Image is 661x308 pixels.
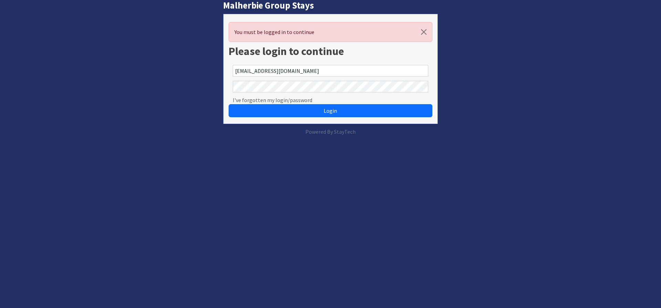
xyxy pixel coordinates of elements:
h1: Please login to continue [229,45,432,58]
p: Powered By StayTech [223,128,438,136]
input: Email [233,65,428,77]
div: You must be logged in to continue [229,22,432,42]
a: I've forgotten my login/password [233,96,312,104]
button: Login [229,104,432,117]
span: Login [324,107,337,114]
